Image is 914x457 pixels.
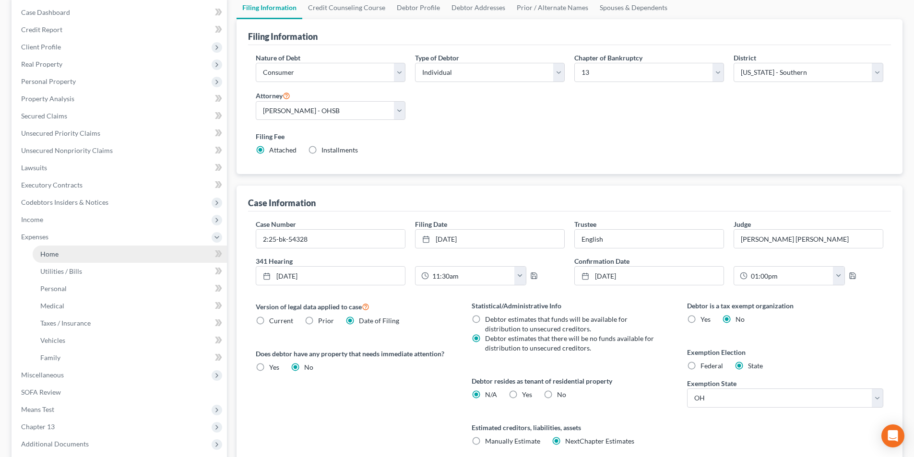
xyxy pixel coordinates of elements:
[570,256,888,266] label: Confirmation Date
[13,125,227,142] a: Unsecured Priority Claims
[21,422,55,431] span: Chapter 13
[13,107,227,125] a: Secured Claims
[21,181,83,189] span: Executory Contracts
[40,250,59,258] span: Home
[415,219,447,229] label: Filing Date
[734,230,883,248] input: --
[256,131,883,141] label: Filing Fee
[256,53,300,63] label: Nature of Debt
[472,422,668,433] label: Estimated creditors, liabilities, assets
[734,53,756,63] label: District
[565,437,634,445] span: NextChapter Estimates
[248,31,318,42] div: Filing Information
[359,316,399,325] span: Date of Filing
[21,112,67,120] span: Secured Claims
[40,336,65,344] span: Vehicles
[33,349,227,366] a: Family
[748,267,833,285] input: -- : --
[13,384,227,401] a: SOFA Review
[687,301,883,311] label: Debtor is a tax exempt organization
[21,215,43,223] span: Income
[485,315,628,333] span: Debtor estimates that funds will be available for distribution to unsecured creditors.
[21,25,62,34] span: Credit Report
[21,164,47,172] span: Lawsuits
[13,142,227,159] a: Unsecured Nonpriority Claims
[318,316,334,325] span: Prior
[472,301,668,311] label: Statistical/Administrative Info
[40,353,60,362] span: Family
[33,315,227,332] a: Taxes / Insurance
[881,424,904,447] div: Open Intercom Messenger
[21,388,61,396] span: SOFA Review
[687,347,883,357] label: Exemption Election
[575,230,724,248] input: --
[13,21,227,38] a: Credit Report
[256,230,405,248] input: Enter case number...
[256,301,452,312] label: Version of legal data applied to case
[33,332,227,349] a: Vehicles
[256,267,405,285] a: [DATE]
[415,53,459,63] label: Type of Debtor
[522,390,532,398] span: Yes
[256,90,290,101] label: Attorney
[40,284,67,293] span: Personal
[687,378,736,388] label: Exemption State
[13,159,227,176] a: Lawsuits
[21,405,54,413] span: Means Test
[40,267,82,275] span: Utilities / Bills
[304,363,313,371] span: No
[21,8,70,16] span: Case Dashboard
[256,349,452,359] label: Does debtor have any property that needs immediate attention?
[21,440,89,448] span: Additional Documents
[575,267,724,285] a: [DATE]
[21,129,100,137] span: Unsecured Priority Claims
[574,219,596,229] label: Trustee
[13,176,227,194] a: Executory Contracts
[248,197,316,209] div: Case Information
[13,90,227,107] a: Property Analysis
[33,280,227,297] a: Personal
[21,233,48,241] span: Expenses
[21,43,61,51] span: Client Profile
[21,77,76,85] span: Personal Property
[21,198,108,206] span: Codebtors Insiders & Notices
[33,263,227,280] a: Utilities / Bills
[33,297,227,315] a: Medical
[40,302,64,310] span: Medical
[429,267,515,285] input: -- : --
[472,376,668,386] label: Debtor resides as tenant of residential property
[33,246,227,263] a: Home
[21,60,62,68] span: Real Property
[40,319,91,327] span: Taxes / Insurance
[269,363,279,371] span: Yes
[269,316,293,325] span: Current
[574,53,642,63] label: Chapter of Bankruptcy
[748,362,763,370] span: State
[700,362,723,370] span: Federal
[734,219,751,229] label: Judge
[21,146,113,154] span: Unsecured Nonpriority Claims
[485,334,654,352] span: Debtor estimates that there will be no funds available for distribution to unsecured creditors.
[21,94,74,103] span: Property Analysis
[13,4,227,21] a: Case Dashboard
[485,390,497,398] span: N/A
[321,146,358,154] span: Installments
[557,390,566,398] span: No
[700,315,711,323] span: Yes
[256,219,296,229] label: Case Number
[485,437,540,445] span: Manually Estimate
[736,315,745,323] span: No
[415,230,564,248] a: [DATE]
[21,371,64,379] span: Miscellaneous
[251,256,570,266] label: 341 Hearing
[269,146,297,154] span: Attached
